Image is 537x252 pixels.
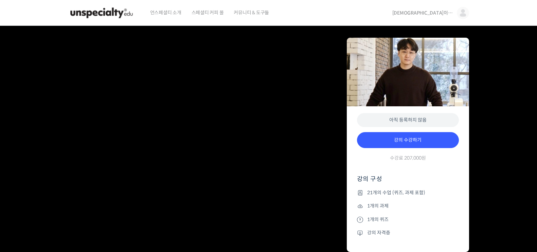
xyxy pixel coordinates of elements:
[357,113,459,127] div: 아직 등록하지 않음
[357,188,459,197] li: 21개의 수업 (퀴즈, 과제 포함)
[357,229,459,237] li: 강의 자격증
[390,155,426,161] span: 수강료 207,000원
[357,202,459,210] li: 1개의 과제
[357,215,459,223] li: 1개의 퀴즈
[392,10,453,16] span: [DEMOGRAPHIC_DATA]이라부러
[357,132,459,148] a: 강의 수강하기
[357,175,459,188] h4: 강의 구성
